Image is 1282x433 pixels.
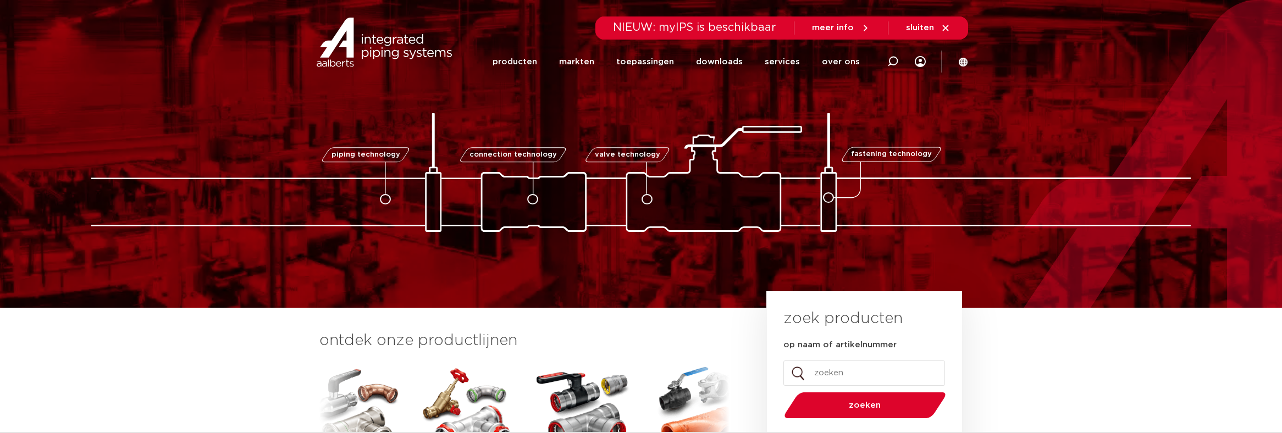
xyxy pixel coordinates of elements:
[783,308,903,330] h3: zoek producten
[493,41,537,83] a: producten
[613,22,776,33] span: NIEUW: myIPS is beschikbaar
[765,41,800,83] a: services
[469,151,557,158] span: connection technology
[493,41,860,83] nav: Menu
[594,151,660,158] span: valve technology
[559,41,594,83] a: markten
[812,24,854,32] span: meer info
[331,151,400,158] span: piping technology
[813,401,918,409] span: zoeken
[851,151,932,158] span: fastening technology
[783,360,945,386] input: zoeken
[915,40,926,84] div: my IPS
[696,41,743,83] a: downloads
[319,330,730,352] h3: ontdek onze productlijnen
[616,41,674,83] a: toepassingen
[812,23,870,33] a: meer info
[906,24,934,32] span: sluiten
[780,391,951,419] button: zoeken
[783,340,897,351] label: op naam of artikelnummer
[822,41,860,83] a: over ons
[906,23,951,33] a: sluiten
